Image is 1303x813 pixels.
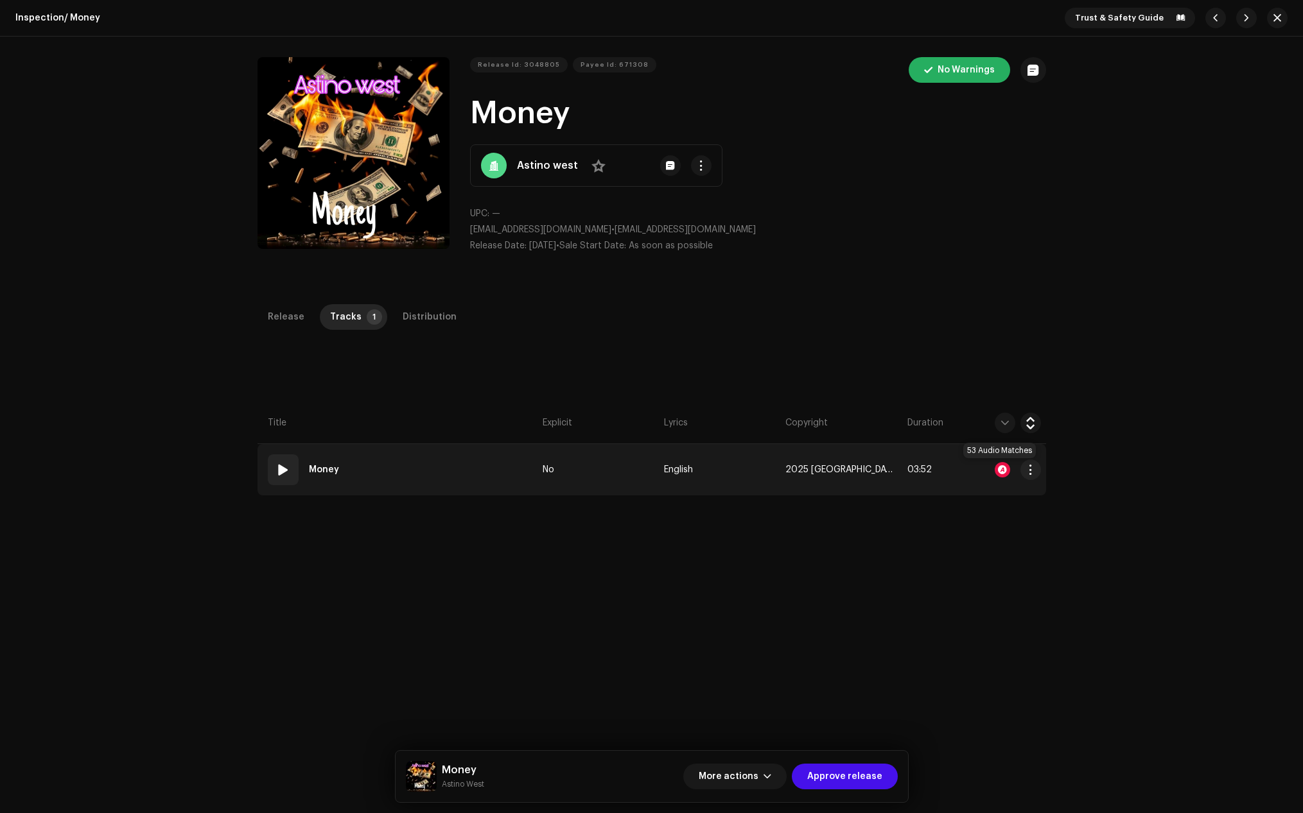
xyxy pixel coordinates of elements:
span: • [470,241,559,250]
span: No [543,465,554,475]
span: [EMAIL_ADDRESS][DOMAIN_NAME] [470,225,611,234]
img: ee2d97a2-d080-4c53-b75e-002819669e25 [406,761,437,792]
span: — [492,209,500,218]
strong: Astino west [517,158,578,173]
button: Release Id: 3048805 [470,57,568,73]
div: 01 [268,454,299,485]
p: • [470,223,1046,237]
div: Distribution [403,304,457,330]
span: Payee Id: 671308 [581,52,649,78]
span: Title [268,416,286,429]
span: Duration [907,416,943,429]
span: Sale Start Date: [559,241,626,250]
span: Release Id: 3048805 [478,52,560,78]
button: More actions [683,764,787,789]
div: Tracks [330,304,362,330]
span: Copyright [785,416,828,429]
span: Lyrics [664,416,688,429]
span: Approve release [807,764,882,789]
span: [DATE] [529,241,556,250]
span: 03:52 [907,465,932,474]
button: Approve release [792,764,898,789]
strong: Money [309,457,339,483]
p-badge: 1 [367,309,382,325]
span: English [664,465,693,475]
div: Release [268,304,304,330]
span: 2025 Astino West [785,465,896,475]
span: As soon as possible [629,241,713,250]
span: Release Date: [470,241,527,250]
h1: Money [470,93,1046,134]
button: Payee Id: 671308 [573,57,656,73]
span: Explicit [543,416,572,429]
span: More actions [699,764,758,789]
h5: Money [442,762,484,778]
span: [EMAIL_ADDRESS][DOMAIN_NAME] [615,225,756,234]
span: UPC: [470,209,489,218]
small: Money [442,778,484,791]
